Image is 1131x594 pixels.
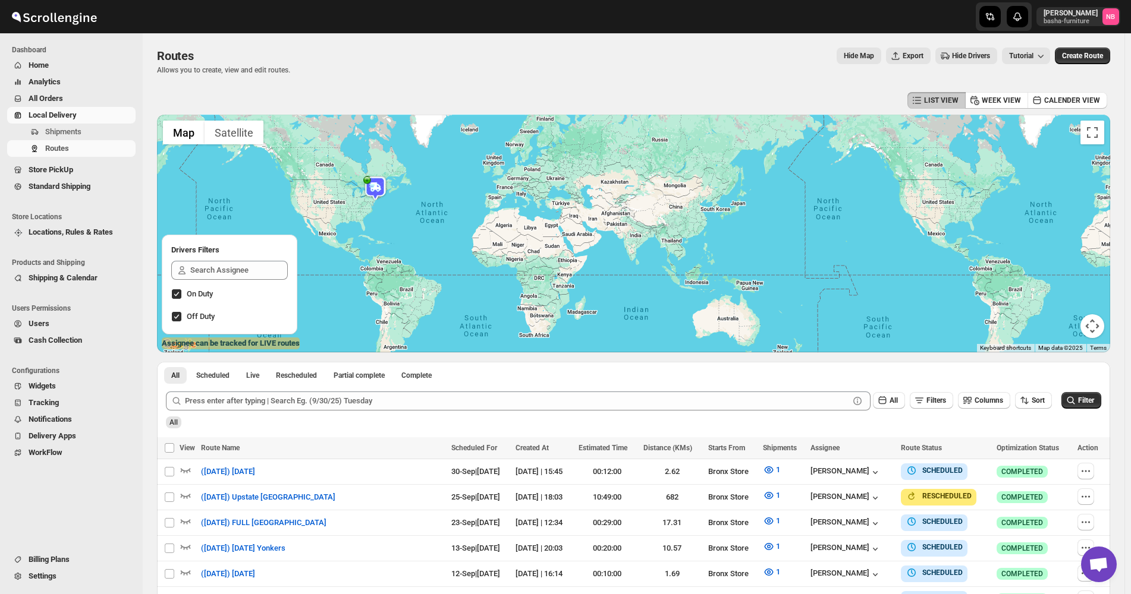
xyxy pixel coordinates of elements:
[886,48,931,64] button: Export
[201,542,285,554] span: ([DATE]) [DATE] Yonkers
[1028,92,1107,109] button: CALENDER VIEW
[643,491,701,503] div: 682
[906,541,963,553] button: SCHEDULED
[246,371,259,380] span: Live
[1081,546,1117,582] a: Open chat
[157,49,194,63] span: Routes
[7,57,136,74] button: Home
[7,74,136,90] button: Analytics
[975,396,1003,405] span: Columns
[1077,444,1098,452] span: Action
[1090,345,1107,351] a: Terms (opens in new tab)
[516,517,571,529] div: [DATE] | 12:34
[643,568,701,580] div: 1.69
[29,381,56,390] span: Widgets
[29,398,59,407] span: Tracking
[7,140,136,157] button: Routes
[776,542,780,551] span: 1
[982,96,1021,105] span: WEEK VIEW
[516,491,571,503] div: [DATE] | 18:03
[579,444,627,452] span: Estimated Time
[194,462,262,481] button: ([DATE]) [DATE]
[12,212,137,222] span: Store Locations
[1062,51,1103,61] span: Create Route
[187,289,213,298] span: On Duty
[187,312,215,321] span: Off Duty
[756,563,787,582] button: 1
[997,444,1059,452] span: Optimization Status
[776,491,780,500] span: 1
[935,48,997,64] button: Hide Drivers
[163,121,205,144] button: Show street map
[7,411,136,428] button: Notifications
[12,366,137,375] span: Configurations
[926,396,946,405] span: Filters
[169,418,178,426] span: All
[7,270,136,286] button: Shipping & Calendar
[890,396,898,405] span: All
[756,511,787,530] button: 1
[7,224,136,241] button: Locations, Rules & Rates
[516,542,571,554] div: [DATE] | 20:03
[1107,13,1116,21] text: NB
[45,144,69,153] span: Routes
[810,492,881,504] div: [PERSON_NAME]
[29,110,77,119] span: Local Delivery
[12,258,137,267] span: Products and Shipping
[810,517,881,529] button: [PERSON_NAME]
[1001,492,1043,502] span: COMPLETED
[201,568,255,580] span: ([DATE]) [DATE]
[708,444,745,452] span: Starts From
[29,94,63,103] span: All Orders
[180,444,195,452] span: View
[708,568,756,580] div: Bronx Store
[7,124,136,140] button: Shipments
[873,392,905,409] button: All
[837,48,881,64] button: Map action label
[29,319,49,328] span: Users
[7,568,136,584] button: Settings
[516,568,571,580] div: [DATE] | 16:14
[579,542,636,554] div: 00:20:00
[924,96,959,105] span: LIST VIEW
[643,444,692,452] span: Distance (KMs)
[194,488,343,507] button: ([DATE]) Upstate [GEOGRAPHIC_DATA]
[906,465,963,476] button: SCHEDULED
[1032,396,1045,405] span: Sort
[451,492,500,501] span: 25-Sep | [DATE]
[776,567,780,576] span: 1
[906,567,963,579] button: SCHEDULED
[1001,518,1043,527] span: COMPLETED
[579,491,636,503] div: 10:49:00
[579,466,636,478] div: 00:12:00
[7,428,136,444] button: Delivery Apps
[906,490,972,502] button: RESCHEDULED
[1102,8,1119,25] span: Nael Basha
[708,466,756,478] div: Bronx Store
[451,518,500,527] span: 23-Sep | [DATE]
[756,486,787,505] button: 1
[579,517,636,529] div: 00:29:00
[810,543,881,555] button: [PERSON_NAME]
[201,466,255,478] span: ([DATE]) [DATE]
[922,466,963,475] b: SCHEDULED
[10,2,99,31] img: ScrollEngine
[903,51,923,61] span: Export
[451,544,500,552] span: 13-Sep | [DATE]
[29,336,82,345] span: Cash Collection
[7,394,136,411] button: Tracking
[171,371,180,380] span: All
[643,466,701,478] div: 2.62
[906,516,963,527] button: SCHEDULED
[1038,345,1083,351] span: Map data ©2025
[810,568,881,580] button: [PERSON_NAME]
[907,92,966,109] button: LIST VIEW
[1061,392,1101,409] button: Filter
[922,568,963,577] b: SCHEDULED
[164,367,187,384] button: All routes
[965,92,1028,109] button: WEEK VIEW
[12,45,137,55] span: Dashboard
[810,466,881,478] button: [PERSON_NAME]
[1015,392,1052,409] button: Sort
